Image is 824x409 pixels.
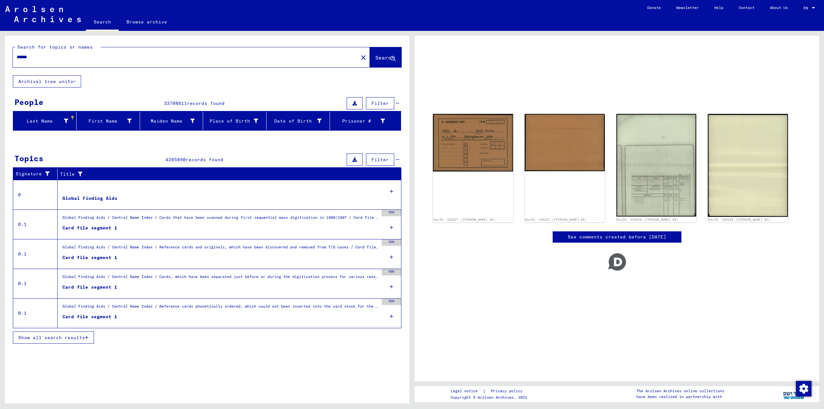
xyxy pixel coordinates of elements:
[14,153,43,164] div: Topics
[568,234,666,240] a: See comments created before [DATE]
[486,388,530,395] a: Privacy policy
[165,157,186,163] span: 4285890
[62,225,117,231] div: Card file segment 1
[5,6,81,22] img: Arolsen_neg.svg
[140,112,203,130] mat-header-cell: Maiden Name
[525,218,587,221] a: DocID: 420227 ([PERSON_NAME] DE)
[60,171,389,178] div: Title
[382,239,401,246] div: 500
[636,388,724,394] p: The Arolsen Archives online collections
[366,97,394,109] button: Filter
[187,100,225,106] span: records found
[13,180,58,209] td: 0
[13,112,77,130] mat-header-cell: Last Name
[636,394,724,400] p: have been realized in partnership with
[332,116,393,126] div: Prisoner #
[79,116,140,126] div: First Name
[206,118,258,125] div: Place of Birth
[13,209,58,239] td: 0.1
[13,75,81,88] button: Archival tree units
[371,100,389,106] span: Filter
[62,313,117,320] div: Card file segment 1
[60,169,395,179] div: Title
[708,114,788,217] img: 002.jpg
[360,54,367,61] mat-icon: close
[62,254,117,261] div: Card file segment 1
[79,118,132,125] div: First Name
[433,114,513,172] img: 001.jpg
[803,6,810,10] span: EN
[269,118,322,125] div: Date of Birth
[13,331,94,344] button: Show all search results
[206,116,266,126] div: Place of Birth
[186,157,223,163] span: records found
[62,195,117,202] div: Global Finding Aids
[434,218,495,221] a: DocID: 420227 ([PERSON_NAME] DE)
[357,51,370,64] button: Clear
[16,118,68,125] div: Last Name
[451,388,483,395] a: Legal notice
[14,96,43,108] div: People
[18,335,85,340] span: Show all search results
[451,388,530,395] div: |
[86,14,119,31] a: Search
[330,112,401,130] mat-header-cell: Prisoner #
[616,114,697,217] img: 001.jpg
[371,157,389,163] span: Filter
[13,298,58,328] td: 0.1
[382,269,401,275] div: 500
[16,116,76,126] div: Last Name
[119,14,175,30] a: Browse archive
[17,44,93,50] mat-label: Search for topics or names
[366,153,394,166] button: Filter
[13,269,58,298] td: 0.1
[382,210,401,216] div: 350
[143,116,203,126] div: Maiden Name
[451,395,530,400] p: Copyright © Arolsen Archives, 2021
[269,116,330,126] div: Date of Birth
[203,112,267,130] mat-header-cell: Place of Birth
[77,112,140,130] mat-header-cell: First Name
[164,100,187,106] span: 33708611
[62,303,379,312] div: Global Finding Aids / Central Name Index / Reference cards phonetically ordered, which could not ...
[617,218,679,221] a: DocID: 420228 ([PERSON_NAME] DE)
[370,47,401,67] button: Search
[375,54,395,61] span: Search
[16,169,59,179] div: Signature
[332,118,385,125] div: Prisoner #
[62,284,117,291] div: Card file segment 1
[796,381,811,396] img: Change consent
[708,218,770,221] a: DocID: 420228 ([PERSON_NAME] DE)
[143,118,195,125] div: Maiden Name
[382,299,401,305] div: 500
[62,274,379,283] div: Global Finding Aids / Central Name Index / Cards, which have been separated just before or during...
[16,171,52,177] div: Signature
[782,386,806,402] img: yv_logo.png
[267,112,330,130] mat-header-cell: Date of Birth
[62,244,379,253] div: Global Finding Aids / Central Name Index / Reference cards and originals, which have been discove...
[525,114,605,171] img: 002.jpg
[13,239,58,269] td: 0.1
[62,215,379,224] div: Global Finding Aids / Central Name Index / Cards that have been scanned during first sequential m...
